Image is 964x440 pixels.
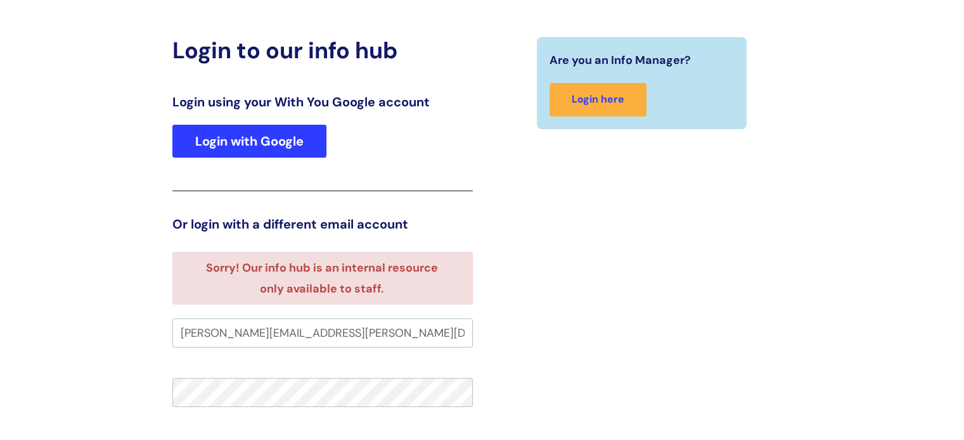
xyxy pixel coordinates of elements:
[549,83,646,116] a: Login here
[195,258,450,299] li: Sorry! Our info hub is an internal resource only available to staff.
[549,50,691,70] span: Are you an Info Manager?
[172,94,473,110] h3: Login using your With You Google account
[172,125,326,158] a: Login with Google
[172,37,473,64] h2: Login to our info hub
[172,217,473,232] h3: Or login with a different email account
[172,318,473,348] input: Your e-mail address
